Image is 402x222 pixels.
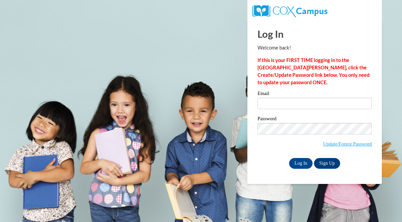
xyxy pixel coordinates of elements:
[323,141,372,147] a: Update/Forgot Password
[257,27,372,41] h1: Log In
[289,158,313,169] input: Log In
[252,5,327,17] img: COX Campus
[314,158,340,169] a: Sign Up
[257,116,372,123] label: Password
[257,57,369,85] strong: If this is your FIRST TIME logging in to the [GEOGRAPHIC_DATA][PERSON_NAME], click the Create/Upd...
[252,8,327,13] a: COX Campus
[257,44,372,52] p: Welcome back!
[257,91,372,98] label: Email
